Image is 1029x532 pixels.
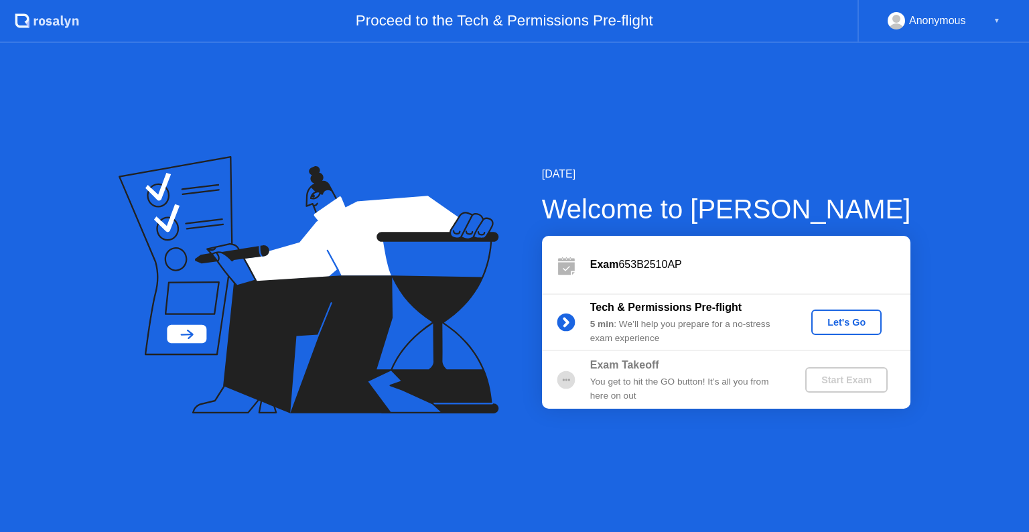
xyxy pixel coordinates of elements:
b: Tech & Permissions Pre-flight [590,302,742,313]
div: Anonymous [909,12,966,29]
div: Welcome to [PERSON_NAME] [542,189,911,229]
button: Let's Go [811,310,882,335]
div: Let's Go [817,317,876,328]
div: You get to hit the GO button! It’s all you from here on out [590,375,783,403]
b: Exam [590,259,619,270]
div: Start Exam [811,375,882,385]
div: [DATE] [542,166,911,182]
div: ▼ [993,12,1000,29]
b: 5 min [590,319,614,329]
div: : We’ll help you prepare for a no-stress exam experience [590,318,783,345]
button: Start Exam [805,367,888,393]
b: Exam Takeoff [590,359,659,371]
div: 653B2510AP [590,257,910,273]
